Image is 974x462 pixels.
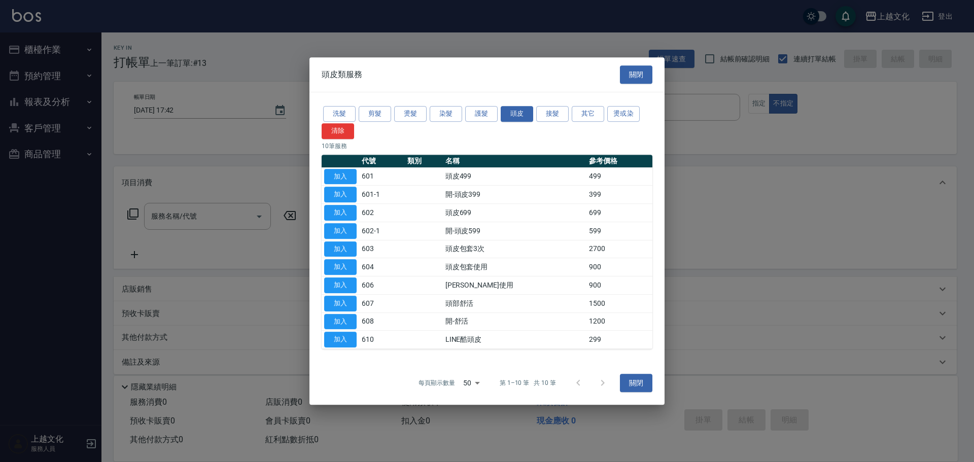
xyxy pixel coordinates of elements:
[586,167,652,186] td: 499
[359,186,405,204] td: 601-1
[324,314,357,330] button: 加入
[359,222,405,240] td: 602-1
[586,204,652,222] td: 699
[443,240,587,258] td: 頭皮包套3次
[443,258,587,276] td: 頭皮包套使用
[359,276,405,295] td: 606
[443,167,587,186] td: 頭皮499
[324,187,357,202] button: 加入
[359,331,405,349] td: 610
[536,106,569,122] button: 接髮
[324,296,357,311] button: 加入
[324,223,357,239] button: 加入
[359,106,391,122] button: 剪髮
[586,155,652,168] th: 參考價格
[501,106,533,122] button: 頭皮
[443,331,587,349] td: LINE酷頭皮
[586,312,652,331] td: 1200
[359,312,405,331] td: 608
[572,106,604,122] button: 其它
[620,374,652,393] button: 關閉
[322,141,652,151] p: 10 筆服務
[586,186,652,204] td: 399
[324,332,357,347] button: 加入
[324,169,357,185] button: 加入
[443,294,587,312] td: 頭部舒活
[359,294,405,312] td: 607
[500,378,556,387] p: 第 1–10 筆 共 10 筆
[359,155,405,168] th: 代號
[394,106,427,122] button: 燙髮
[465,106,498,122] button: 護髮
[586,331,652,349] td: 299
[443,155,587,168] th: 名稱
[586,258,652,276] td: 900
[586,294,652,312] td: 1500
[359,167,405,186] td: 601
[443,312,587,331] td: 開-舒活
[586,222,652,240] td: 599
[586,276,652,295] td: 900
[405,155,443,168] th: 類別
[419,378,455,387] p: 每頁顯示數量
[459,369,483,397] div: 50
[359,240,405,258] td: 603
[443,186,587,204] td: 開-頭皮399
[359,258,405,276] td: 604
[607,106,640,122] button: 燙或染
[443,222,587,240] td: 開-頭皮599
[322,123,354,139] button: 清除
[443,204,587,222] td: 頭皮699
[430,106,462,122] button: 染髮
[323,106,356,122] button: 洗髮
[324,277,357,293] button: 加入
[324,259,357,275] button: 加入
[586,240,652,258] td: 2700
[322,69,362,80] span: 頭皮類服務
[324,241,357,257] button: 加入
[324,205,357,221] button: 加入
[620,65,652,84] button: 關閉
[443,276,587,295] td: [PERSON_NAME]使用
[359,204,405,222] td: 602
